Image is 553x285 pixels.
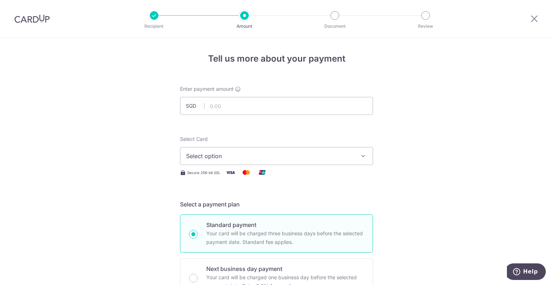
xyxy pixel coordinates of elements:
input: 0.00 [180,97,373,115]
button: Select option [180,147,373,165]
h4: Tell us more about your payment [180,52,373,65]
p: Recipient [127,23,181,30]
p: Amount [218,23,271,30]
h5: Select a payment plan [180,200,373,209]
img: Mastercard [239,168,253,177]
span: translation missing: en.payables.payment_networks.credit_card.summary.labels.select_card [180,136,208,142]
img: Visa [223,168,238,177]
img: CardUp [14,14,50,23]
span: SGD [186,102,204,110]
span: Secure 256-bit SSL [187,170,220,175]
p: Review [399,23,452,30]
p: Standard payment [206,221,364,229]
p: Next business day payment [206,264,364,273]
span: Enter payment amount [180,85,234,93]
p: Your card will be charged three business days before the selected payment date. Standard fee appl... [206,229,364,246]
p: Document [308,23,361,30]
img: Union Pay [255,168,269,177]
span: Select option [186,152,354,160]
iframe: Opens a widget where you can find more information [507,263,546,281]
